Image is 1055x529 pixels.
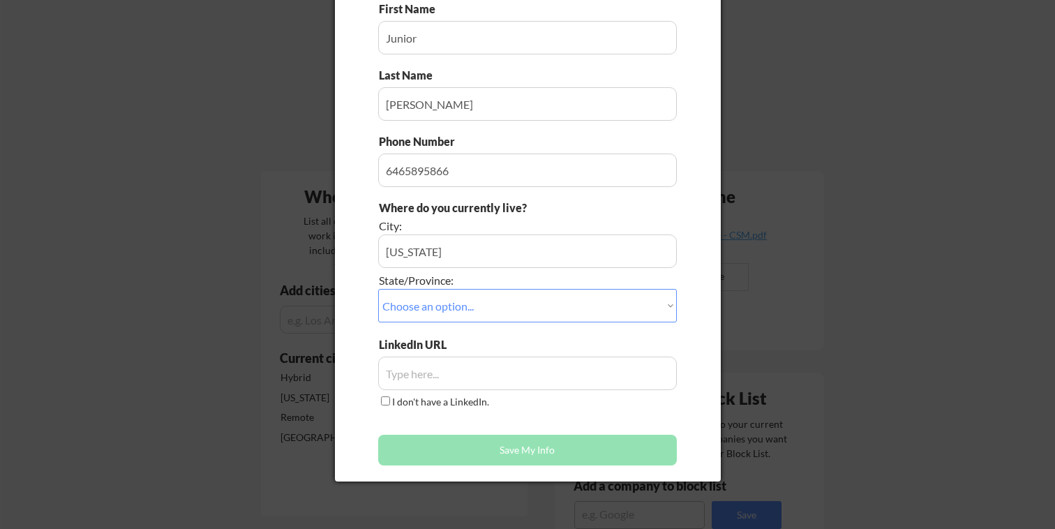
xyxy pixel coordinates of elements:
[378,87,677,121] input: Type here...
[379,273,599,288] div: State/Province:
[379,68,447,83] div: Last Name
[378,357,677,390] input: Type here...
[379,337,483,352] div: LinkedIn URL
[379,134,463,149] div: Phone Number
[378,435,677,465] button: Save My Info
[379,218,599,234] div: City:
[378,234,677,268] input: e.g. Los Angeles
[379,1,447,17] div: First Name
[379,200,599,216] div: Where do you currently live?
[392,396,489,408] label: I don't have a LinkedIn.
[378,154,677,187] input: Type here...
[378,21,677,54] input: Type here...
